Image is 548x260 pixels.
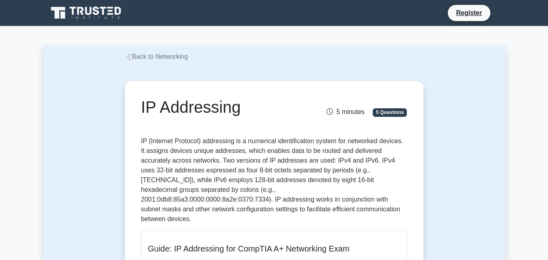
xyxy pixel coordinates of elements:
p: IP (Internet Protocol) addressing is a numerical identification system for networked devices. It ... [141,136,407,224]
h1: IP Addressing [141,97,315,117]
a: Back to Networking [125,53,188,60]
a: Register [451,8,487,18]
span: 5 minutes [327,108,364,115]
h5: Guide: IP Addressing for CompTIA A+ Networking Exam [148,244,400,254]
span: 5 Questions [373,108,407,116]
